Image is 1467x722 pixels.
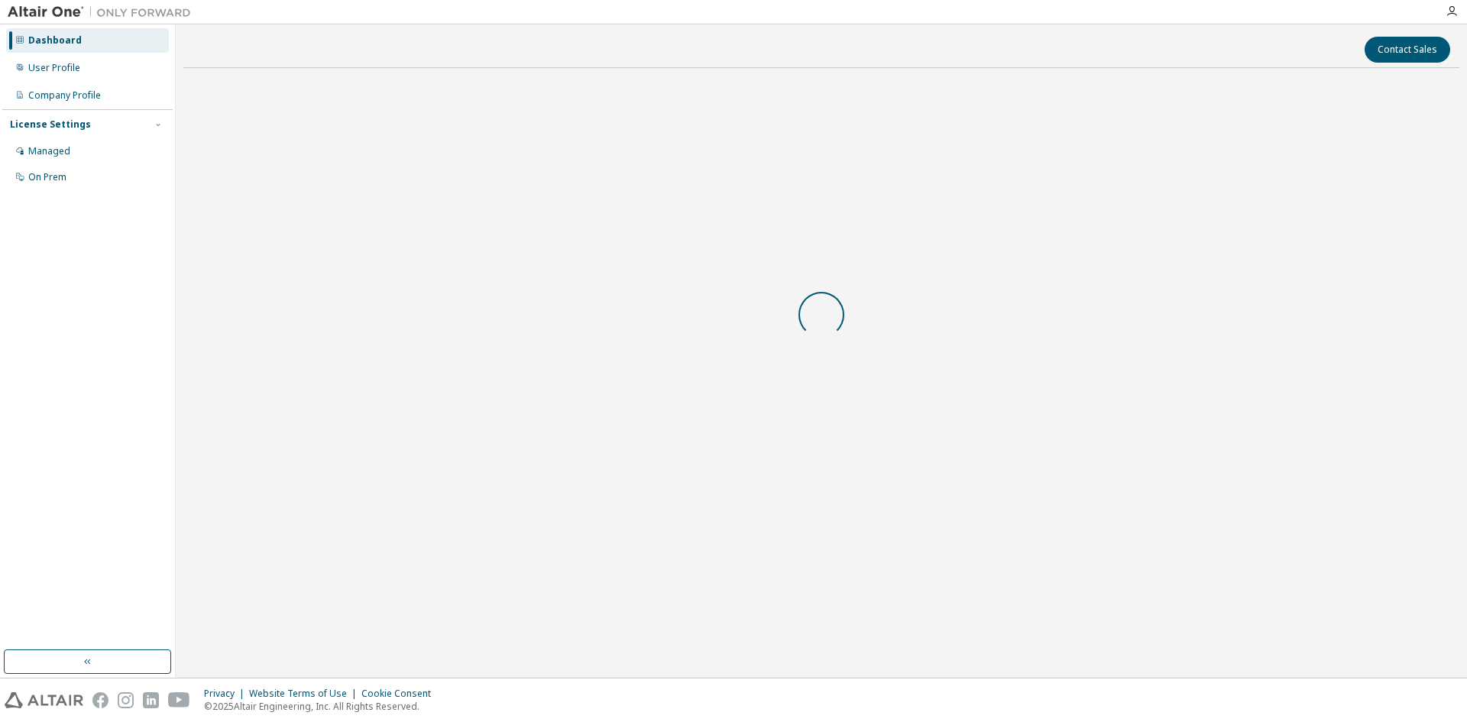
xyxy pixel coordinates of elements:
button: Contact Sales [1365,37,1450,63]
div: User Profile [28,62,80,74]
div: Privacy [204,688,249,700]
img: instagram.svg [118,692,134,708]
div: Managed [28,145,70,157]
img: Altair One [8,5,199,20]
div: License Settings [10,118,91,131]
div: Dashboard [28,34,82,47]
div: Company Profile [28,89,101,102]
p: © 2025 Altair Engineering, Inc. All Rights Reserved. [204,700,440,713]
div: On Prem [28,171,66,183]
img: facebook.svg [92,692,108,708]
img: altair_logo.svg [5,692,83,708]
img: youtube.svg [168,692,190,708]
div: Website Terms of Use [249,688,361,700]
div: Cookie Consent [361,688,440,700]
img: linkedin.svg [143,692,159,708]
